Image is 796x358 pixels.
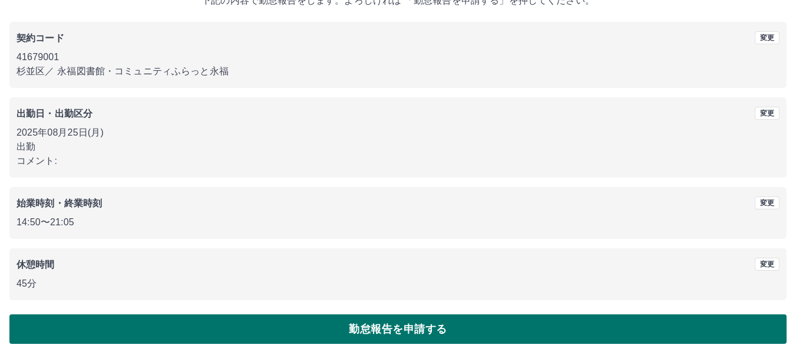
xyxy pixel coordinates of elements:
b: 出勤日・出勤区分 [16,109,93,119]
b: 始業時刻・終業時刻 [16,198,102,208]
p: コメント: [16,154,780,168]
button: 変更 [755,31,780,44]
p: 出勤 [16,140,780,154]
p: 41679001 [16,50,780,64]
button: 変更 [755,107,780,120]
p: 14:50 〜 21:05 [16,215,780,229]
button: 変更 [755,196,780,209]
p: 45分 [16,277,780,291]
p: 杉並区 ／ 永福図書館・コミュニティふらっと永福 [16,64,780,78]
button: 変更 [755,258,780,271]
p: 2025年08月25日(月) [16,126,780,140]
b: 休憩時間 [16,260,55,270]
button: 勤怠報告を申請する [9,314,787,344]
b: 契約コード [16,33,64,43]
